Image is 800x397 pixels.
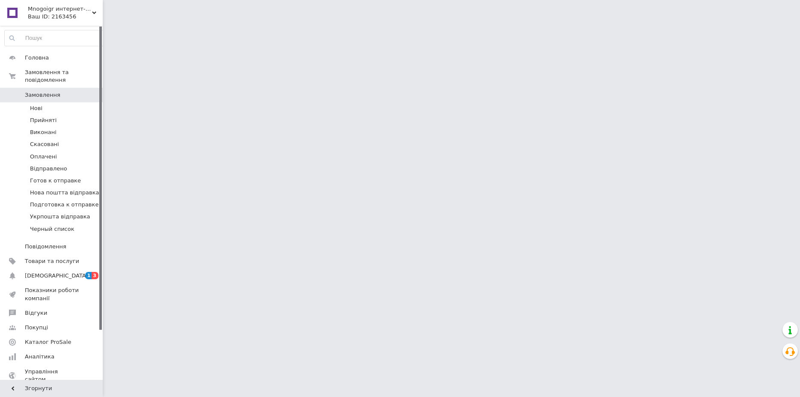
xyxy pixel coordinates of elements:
span: Повідомлення [25,243,66,251]
span: Mnogoigr интернет-магазин [28,5,92,13]
div: Ваш ID: 2163456 [28,13,103,21]
span: Скасовані [30,140,59,148]
span: Прийняті [30,116,57,124]
span: Каталог ProSale [25,338,71,346]
span: Аналітика [25,353,54,361]
span: Покупці [25,324,48,331]
span: Управління сайтом [25,368,79,383]
span: Подготовка к отправке [30,201,98,209]
span: Нова поштта відправка [30,189,99,197]
span: 1 [85,272,92,279]
span: [DEMOGRAPHIC_DATA] [25,272,88,280]
span: Черный список [30,225,74,233]
span: Нові [30,104,42,112]
span: Показники роботи компанії [25,287,79,302]
span: Оплачені [30,153,57,161]
span: Замовлення [25,91,60,99]
span: Товари та послуги [25,257,79,265]
span: Виконані [30,128,57,136]
span: Відправлено [30,165,67,173]
input: Пошук [5,30,105,46]
span: 3 [92,272,98,279]
span: Готов к отправке [30,177,81,185]
span: Замовлення та повідомлення [25,69,103,84]
span: Головна [25,54,49,62]
span: Укрпошта відправка [30,213,90,221]
span: Відгуки [25,309,47,317]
